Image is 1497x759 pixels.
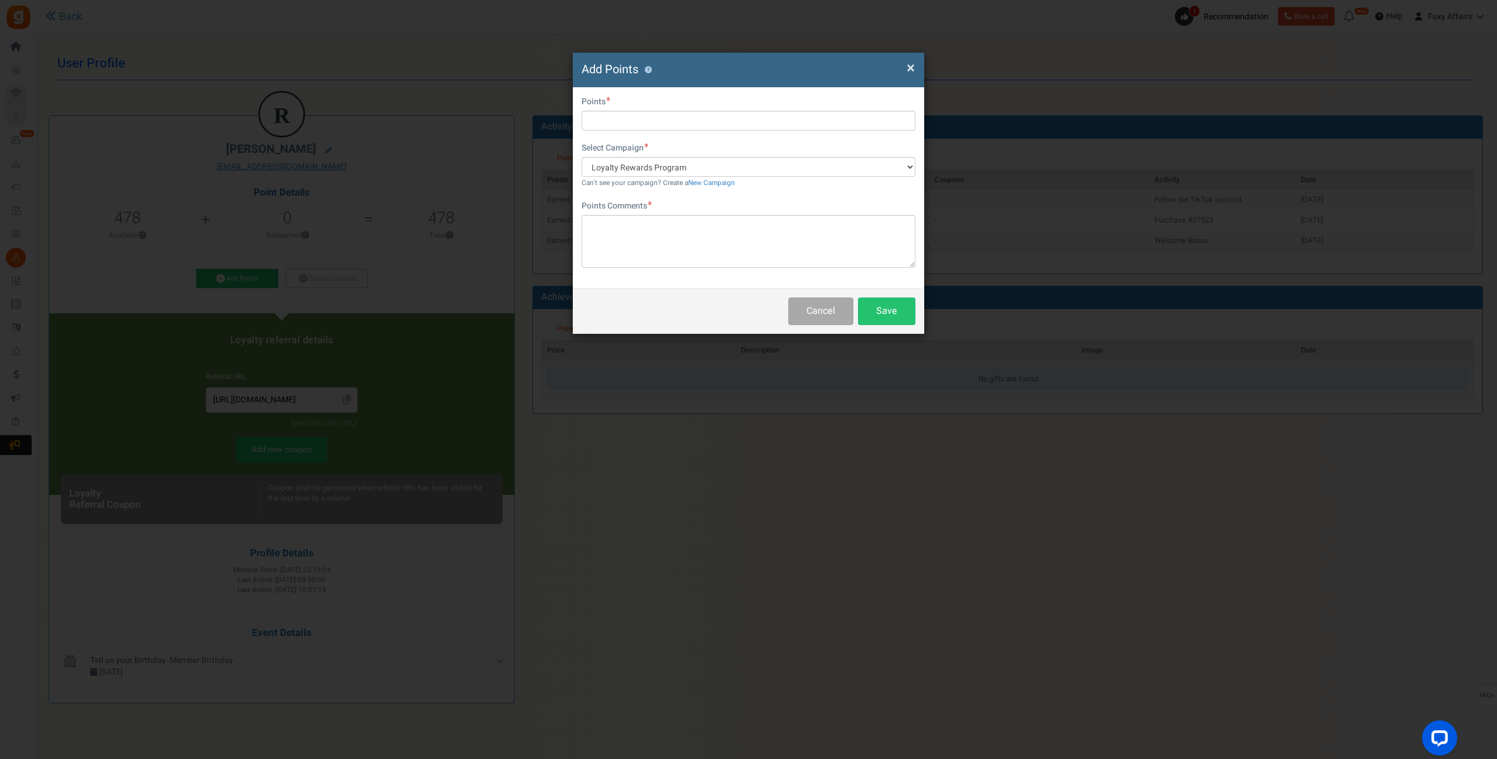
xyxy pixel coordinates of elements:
[582,96,610,108] label: Points
[858,298,915,325] button: Save
[582,200,652,212] label: Points Comments
[907,57,915,79] span: ×
[582,142,648,154] label: Select Campaign
[644,66,652,74] button: ?
[582,61,638,78] span: Add Points
[688,178,735,188] a: New Campaign
[788,298,853,325] button: Cancel
[582,178,735,188] small: Can't see your campaign? Create a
